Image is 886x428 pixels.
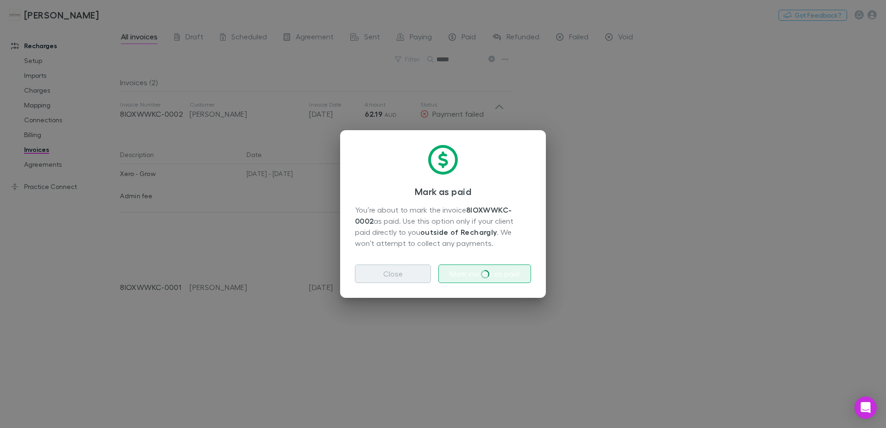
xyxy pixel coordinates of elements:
button: Mark invoice as paid [438,264,531,283]
div: Open Intercom Messenger [854,397,877,419]
div: You’re about to mark the invoice as paid. Use this option only if your client paid directly to yo... [355,204,531,250]
h3: Mark as paid [355,186,531,197]
strong: outside of Rechargly [420,227,497,237]
button: Close [355,264,431,283]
